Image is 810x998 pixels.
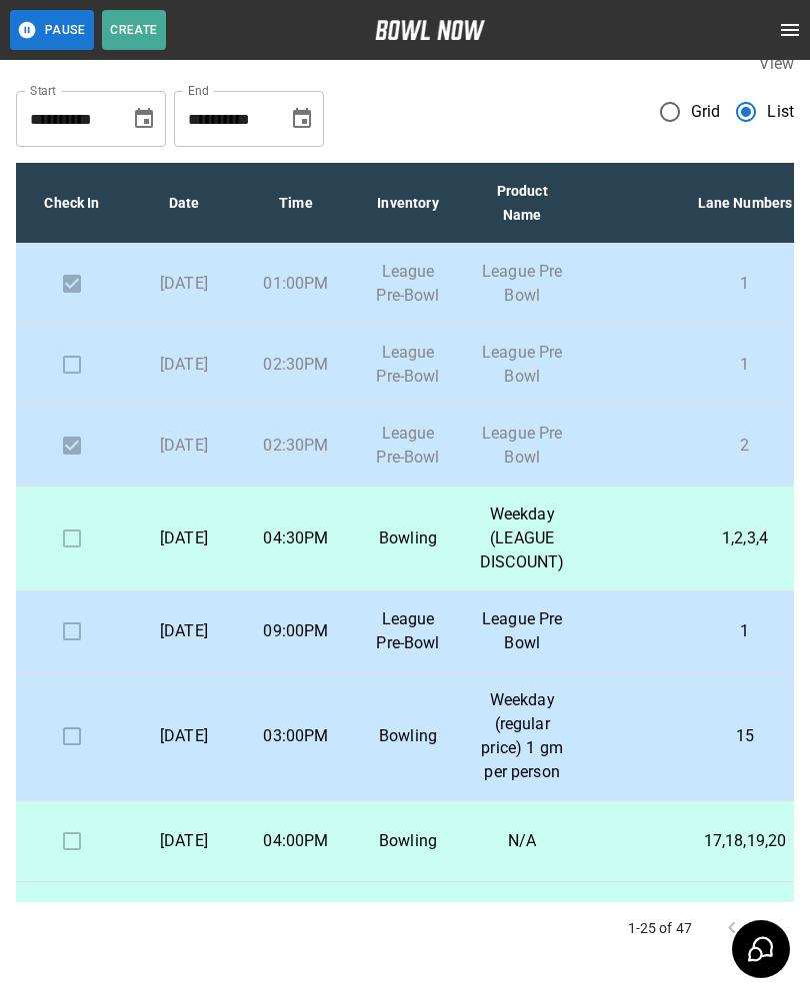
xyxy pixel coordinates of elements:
[480,341,564,389] p: League Pre Bowl
[480,422,564,470] p: League Pre Bowl
[256,272,336,296] p: 01:00PM
[480,688,564,784] p: Weekday (regular price) 1 gm per person
[144,526,224,550] p: [DATE]
[282,99,322,139] button: Choose date, selected date is Oct 15, 2025
[480,260,564,308] p: League Pre Bowl
[256,829,336,853] p: 04:00PM
[368,260,448,308] p: League Pre-Bowl
[628,918,693,938] p: 1-25 of 47
[256,724,336,748] p: 03:00PM
[770,10,810,50] button: open drawer
[16,163,128,244] th: Check In
[368,422,448,470] p: League Pre-Bowl
[352,163,464,244] th: Inventory
[480,607,564,655] p: League Pre Bowl
[464,163,580,244] th: Product Name
[759,54,794,73] label: View
[240,163,352,244] th: Time
[256,526,336,550] p: 04:30PM
[368,724,448,748] p: Bowling
[375,20,485,40] img: logo
[767,100,794,124] span: List
[102,10,166,50] button: Create
[368,526,448,550] p: Bowling
[144,619,224,643] p: [DATE]
[144,434,224,458] p: [DATE]
[10,10,94,50] button: Pause
[691,100,721,124] span: Grid
[368,829,448,853] p: Bowling
[752,908,792,948] button: Go to next page
[256,434,336,458] p: 02:30PM
[256,619,336,643] p: 09:00PM
[256,353,336,377] p: 02:30PM
[144,353,224,377] p: [DATE]
[480,502,564,574] p: Weekday (LEAGUE DISCOUNT)
[128,163,240,244] th: Date
[368,341,448,389] p: League Pre-Bowl
[144,272,224,296] p: [DATE]
[368,607,448,655] p: League Pre-Bowl
[480,829,564,853] p: N/A
[144,829,224,853] p: [DATE]
[144,724,224,748] p: [DATE]
[124,99,164,139] button: Choose date, selected date is Sep 16, 2025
